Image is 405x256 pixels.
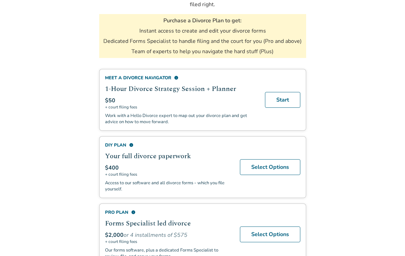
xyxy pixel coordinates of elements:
a: Select Options [240,159,300,174]
a: Start [265,91,300,107]
li: Team of experts to help you navigate the hard stuff (Plus) [131,47,274,55]
li: Instant access to create and edit your divorce forms [139,26,266,34]
span: + court filing fees [105,238,232,244]
p: Access to our software and all divorce forms - which you file yourself. [105,179,232,191]
h2: Forms Specialist led divorce [105,218,232,228]
span: $50 [105,96,115,104]
h2: 1-Hour Divorce Strategy Session + Planner [105,83,257,93]
iframe: Chat Widget [371,223,405,256]
span: $400 [105,163,119,171]
span: $2,000 [105,231,124,238]
div: Pro Plan [105,209,232,215]
h3: Purchase a Divorce Plan to get: [163,16,242,24]
div: Meet a divorce navigator [105,74,257,80]
p: Work with a Hello Divorce expert to map out your divorce plan and get advice on how to move forward. [105,112,257,124]
li: Dedicated Forms Specialist to handle filing and the court for you (Pro and above) [103,37,302,44]
h2: Your full divorce paperwork [105,150,232,161]
span: + court filing fees [105,104,257,109]
span: info [131,209,136,214]
div: or 4 installments of $575 [105,231,232,238]
span: + court filing fees [105,171,232,176]
div: DIY Plan [105,141,232,148]
span: info [174,75,178,79]
a: Select Options [240,226,300,242]
span: info [129,142,134,147]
